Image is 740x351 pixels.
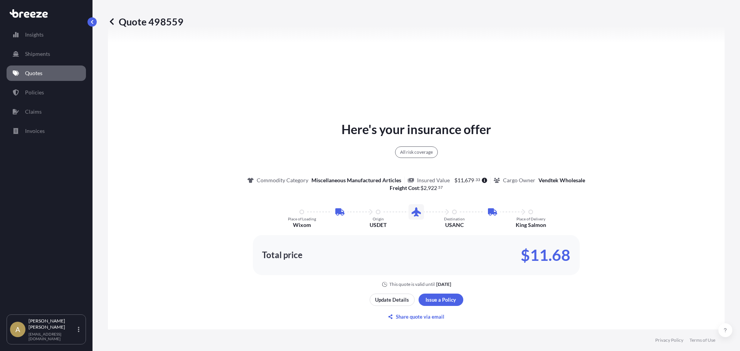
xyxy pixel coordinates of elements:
p: $11.68 [521,249,570,261]
p: Policies [25,89,44,96]
p: Quote 498559 [108,15,183,28]
span: 57 [438,186,443,189]
p: Destination [444,217,465,221]
p: [PERSON_NAME] [PERSON_NAME] [29,318,76,330]
span: , [464,178,465,183]
p: [EMAIL_ADDRESS][DOMAIN_NAME] [29,332,76,341]
span: 2 [424,185,427,191]
p: Cargo Owner [503,176,535,184]
p: This quote is valid until [389,281,435,287]
p: Update Details [375,296,409,304]
b: Freight Cost [390,185,419,191]
p: Place of Loading [288,217,316,221]
p: USANC [445,221,464,229]
p: Miscellaneous Manufactured Articles [311,176,401,184]
p: Invoices [25,127,45,135]
span: 679 [465,178,474,183]
p: Insights [25,31,44,39]
span: 33 [476,178,480,181]
a: Quotes [7,65,86,81]
div: All risk coverage [395,146,438,158]
p: USDET [370,221,387,229]
span: $ [420,185,424,191]
a: Invoices [7,123,86,139]
p: Quotes [25,69,42,77]
button: Issue a Policy [419,294,463,306]
a: Shipments [7,46,86,62]
p: Issue a Policy [425,296,456,304]
p: Commodity Category [257,176,308,184]
button: Update Details [370,294,415,306]
a: Policies [7,85,86,100]
span: , [427,185,428,191]
span: 11 [457,178,464,183]
span: A [15,326,20,333]
p: Place of Delivery [516,217,545,221]
a: Terms of Use [690,337,715,343]
span: 922 [428,185,437,191]
span: $ [454,178,457,183]
p: Here's your insurance offer [341,120,491,139]
p: Share quote via email [396,313,444,321]
p: Origin [373,217,384,221]
a: Insights [7,27,86,42]
a: Privacy Policy [655,337,683,343]
p: Insured Value [417,176,450,184]
p: : [390,184,443,192]
button: Share quote via email [370,311,463,323]
p: Vendtek Wholesale [538,176,585,184]
p: King Salmon [516,221,546,229]
p: Total price [262,251,303,259]
p: Claims [25,108,42,116]
p: [DATE] [436,281,451,287]
p: Shipments [25,50,50,58]
a: Claims [7,104,86,119]
p: Wixom [293,221,311,229]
